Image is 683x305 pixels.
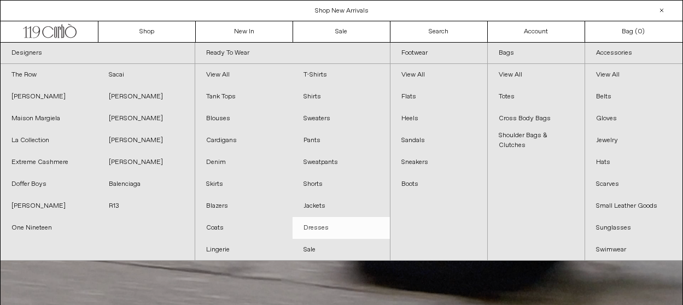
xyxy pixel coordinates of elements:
a: Totes [488,86,585,108]
a: Sale [293,239,390,261]
span: 0 [638,27,642,36]
a: [PERSON_NAME] [98,108,195,130]
a: Shorts [293,173,390,195]
a: Sweatpants [293,151,390,173]
a: Accessories [585,43,682,64]
a: Search [390,21,488,42]
a: Coats [195,217,293,239]
a: View All [195,64,293,86]
a: Shop New Arrivals [315,7,369,15]
a: Jackets [293,195,390,217]
a: Cross Body Bags [488,108,585,130]
a: [PERSON_NAME] [98,130,195,151]
a: Lingerie [195,239,293,261]
a: [PERSON_NAME] [98,151,195,173]
span: ) [638,27,645,37]
a: Sweaters [293,108,390,130]
a: Heels [390,108,487,130]
a: T-Shirts [293,64,390,86]
a: Belts [585,86,682,108]
a: Sneakers [390,151,487,173]
a: Boots [390,173,487,195]
a: Account [488,21,585,42]
a: Tank Tops [195,86,293,108]
a: Gloves [585,108,682,130]
a: Sacai [98,64,195,86]
a: Footwear [390,43,487,64]
a: [PERSON_NAME] [1,195,98,217]
a: Skirts [195,173,293,195]
a: Dresses [293,217,390,239]
a: One Nineteen [1,217,98,239]
a: Sandals [390,130,487,151]
a: Bags [488,43,585,64]
a: Maison Margiela [1,108,98,130]
a: The Row [1,64,98,86]
a: Doffer Boys [1,173,98,195]
a: Designers [1,43,195,64]
a: Pants [293,130,390,151]
a: La Collection [1,130,98,151]
a: [PERSON_NAME] [1,86,98,108]
a: Bag () [585,21,682,42]
a: Cardigans [195,130,293,151]
a: R13 [98,195,195,217]
a: Sunglasses [585,217,682,239]
a: Small Leather Goods [585,195,682,217]
a: Shoulder Bags & Clutches [488,130,585,151]
a: Shop [98,21,196,42]
a: View All [585,64,682,86]
a: Extreme Cashmere [1,151,98,173]
a: Ready To Wear [195,43,389,64]
a: Blazers [195,195,293,217]
a: Shirts [293,86,390,108]
a: Flats [390,86,487,108]
a: Denim [195,151,293,173]
a: Scarves [585,173,682,195]
a: Blouses [195,108,293,130]
a: Balenciaga [98,173,195,195]
a: Swimwear [585,239,682,261]
a: Hats [585,151,682,173]
a: Jewelry [585,130,682,151]
a: Sale [293,21,390,42]
a: View All [488,64,585,86]
a: New In [196,21,293,42]
a: [PERSON_NAME] [98,86,195,108]
a: View All [390,64,487,86]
